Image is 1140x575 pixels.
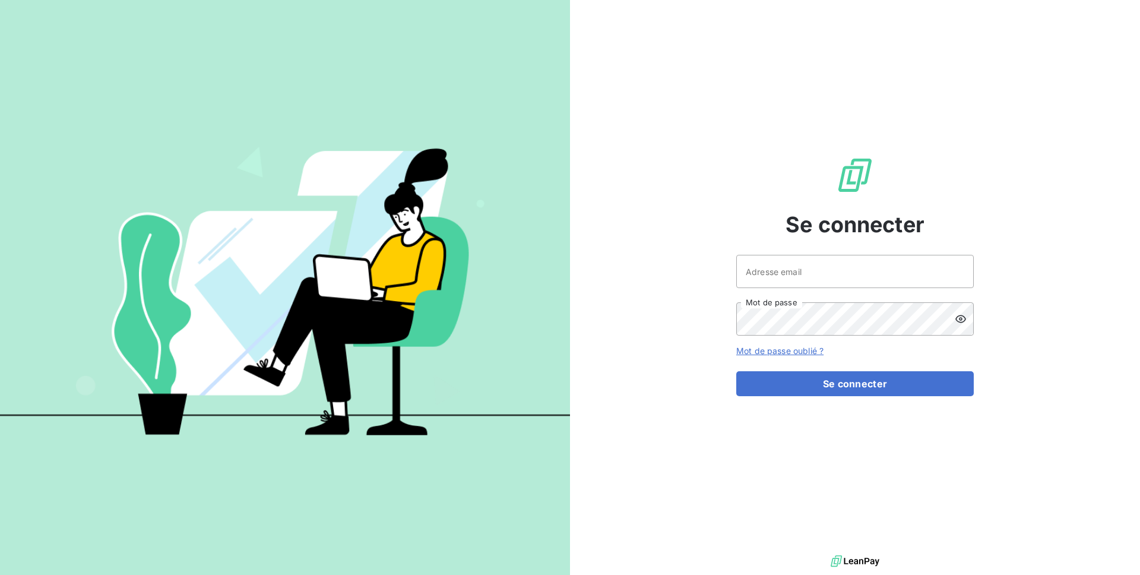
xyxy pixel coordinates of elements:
span: Se connecter [786,208,924,241]
input: placeholder [736,255,974,288]
button: Se connecter [736,371,974,396]
a: Mot de passe oublié ? [736,346,824,356]
img: logo [831,552,879,570]
img: Logo LeanPay [836,156,874,194]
